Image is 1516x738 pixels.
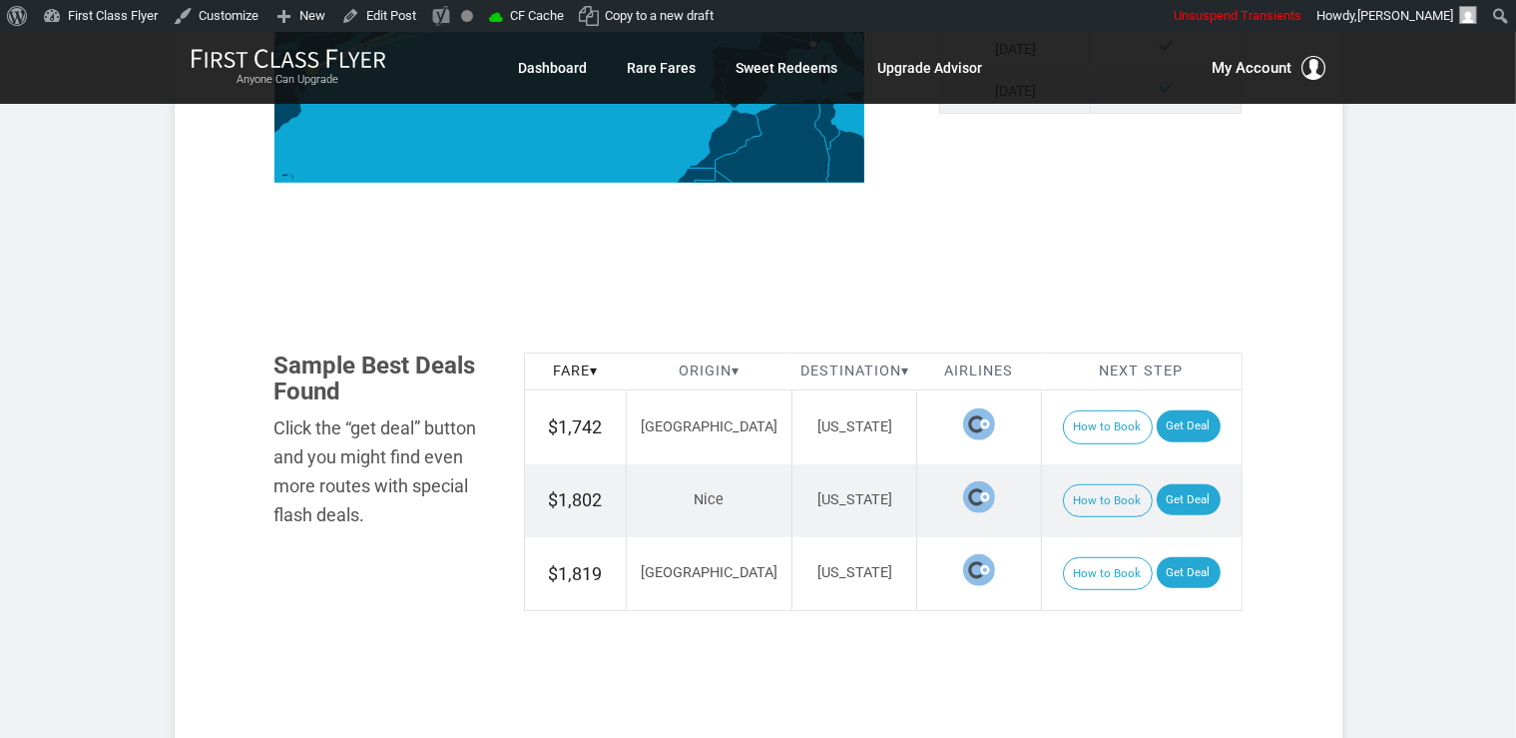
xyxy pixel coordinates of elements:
path: Algeria [716,100,843,227]
th: Airlines [917,353,1041,390]
div: Click the “get deal” button and you might find even more routes with special flash deals. [274,414,494,529]
th: Next Step [1041,353,1242,390]
span: My Account [1213,56,1292,80]
span: $1,742 [548,416,602,437]
a: Sweet Redeems [737,50,838,86]
span: ▾ [732,363,740,379]
span: [US_STATE] [817,491,892,508]
a: Get Deal [1157,557,1221,589]
a: Dashboard [519,50,588,86]
a: Get Deal [1157,484,1221,516]
a: Rare Fares [628,50,697,86]
span: ▾ [901,363,909,379]
path: Tunisia [815,98,840,150]
a: First Class FlyerAnyone Can Upgrade [191,48,386,88]
span: ▾ [590,363,598,379]
button: My Account [1213,56,1326,80]
span: [GEOGRAPHIC_DATA] [641,564,777,581]
span: [PERSON_NAME] [1357,8,1453,23]
th: Fare [524,353,626,390]
a: Get Deal [1157,410,1221,442]
button: How to Book [1063,484,1153,518]
th: Origin [626,353,792,390]
h3: Sample Best Deals Found [274,353,494,405]
span: $1,819 [548,563,602,584]
span: [GEOGRAPHIC_DATA] [641,418,777,435]
span: Unsuspend Transients [1174,8,1301,23]
small: Anyone Can Upgrade [191,73,386,87]
button: How to Book [1063,557,1153,591]
span: [US_STATE] [817,418,892,435]
span: La Compagnie [963,408,995,440]
a: Upgrade Advisor [878,50,983,86]
th: Destination [792,353,917,390]
span: La Compagnie [963,481,995,513]
span: $1,802 [548,489,602,510]
span: La Compagnie [963,554,995,586]
span: [US_STATE] [817,564,892,581]
button: How to Book [1063,410,1153,444]
span: Nice [695,491,725,508]
path: Morocco [689,110,762,169]
img: First Class Flyer [191,48,386,69]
